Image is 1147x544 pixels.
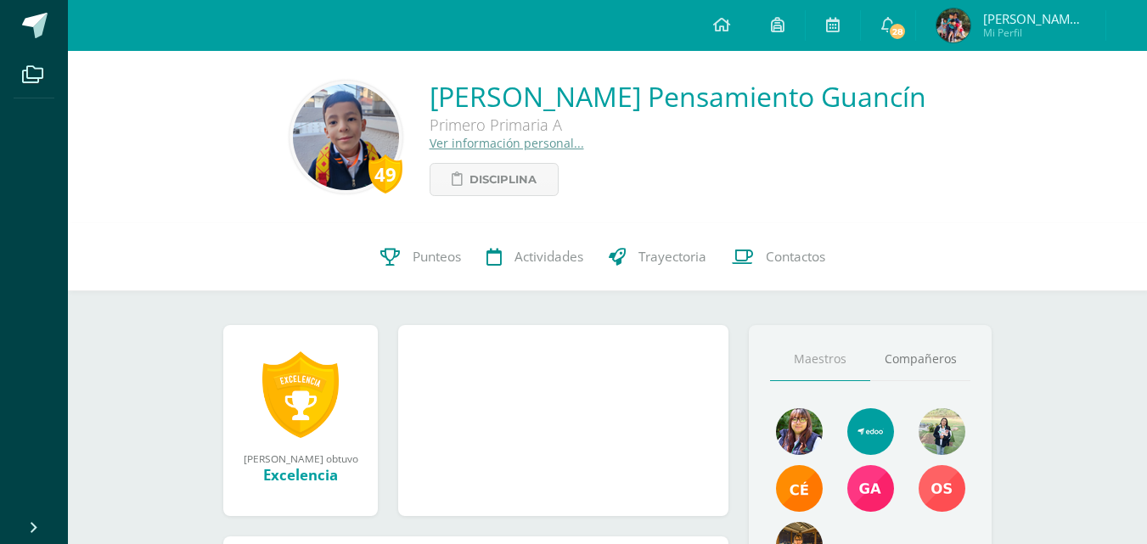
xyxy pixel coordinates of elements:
[847,465,894,512] img: 70cc21b8d61c418a4b6ede52432d9ed3.png
[776,408,823,455] img: 6d943afbfb55daf15a6ae4baf0001dc4.png
[293,84,399,190] img: d520109fadb30ad484bce65ae4507bba.png
[240,465,361,485] div: Excelencia
[474,223,596,291] a: Actividades
[776,465,823,512] img: 9fe7580334846c559dff5945f0b8902e.png
[719,223,838,291] a: Contactos
[919,465,965,512] img: ee938a28e177a3a54d4141a9d3cbdf0a.png
[888,22,907,41] span: 28
[766,248,825,266] span: Contactos
[936,8,970,42] img: f4213e01f0925a59e76b2d00f2f4f5bc.png
[870,338,970,381] a: Compañeros
[469,164,537,195] span: Disciplina
[368,154,402,193] div: 49
[919,408,965,455] img: e1ae573c47586dd2899f7bce97e81822.png
[638,248,706,266] span: Trayectoria
[430,135,584,151] a: Ver información personal...
[413,248,461,266] span: Punteos
[596,223,719,291] a: Trayectoria
[368,223,474,291] a: Punteos
[847,408,894,455] img: e13555400e539d49a325e37c8b84e82e.png
[430,115,926,135] div: Primero Primaria A
[983,10,1085,27] span: [PERSON_NAME] [PERSON_NAME]
[430,78,926,115] a: [PERSON_NAME] Pensamiento Guancín
[240,451,361,465] div: [PERSON_NAME] obtuvo
[430,163,559,196] a: Disciplina
[983,25,1085,40] span: Mi Perfil
[514,248,583,266] span: Actividades
[770,338,870,381] a: Maestros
